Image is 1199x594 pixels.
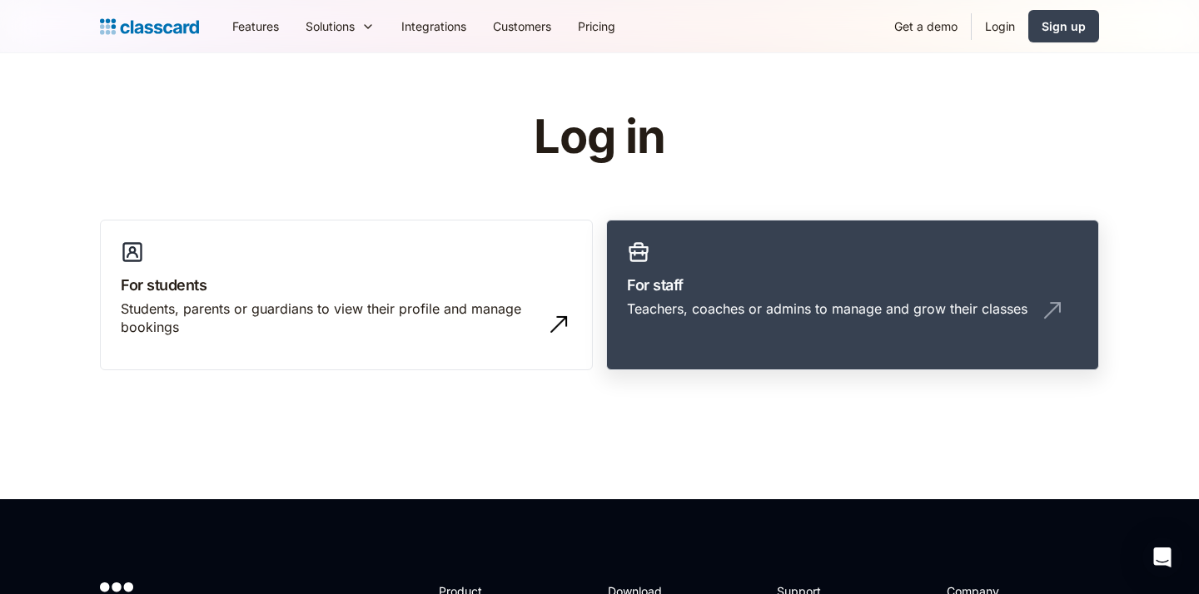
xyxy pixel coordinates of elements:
[627,274,1078,296] h3: For staff
[292,7,388,45] div: Solutions
[121,274,572,296] h3: For students
[480,7,565,45] a: Customers
[1042,17,1086,35] div: Sign up
[881,7,971,45] a: Get a demo
[306,17,355,35] div: Solutions
[1142,537,1182,577] div: Open Intercom Messenger
[100,220,593,371] a: For studentsStudents, parents or guardians to view their profile and manage bookings
[565,7,629,45] a: Pricing
[972,7,1028,45] a: Login
[100,15,199,38] a: Logo
[1028,10,1099,42] a: Sign up
[627,299,1027,318] div: Teachers, coaches or admins to manage and grow their classes
[606,220,1099,371] a: For staffTeachers, coaches or admins to manage and grow their classes
[121,299,539,337] div: Students, parents or guardians to view their profile and manage bookings
[219,7,292,45] a: Features
[336,111,864,163] h1: Log in
[388,7,480,45] a: Integrations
